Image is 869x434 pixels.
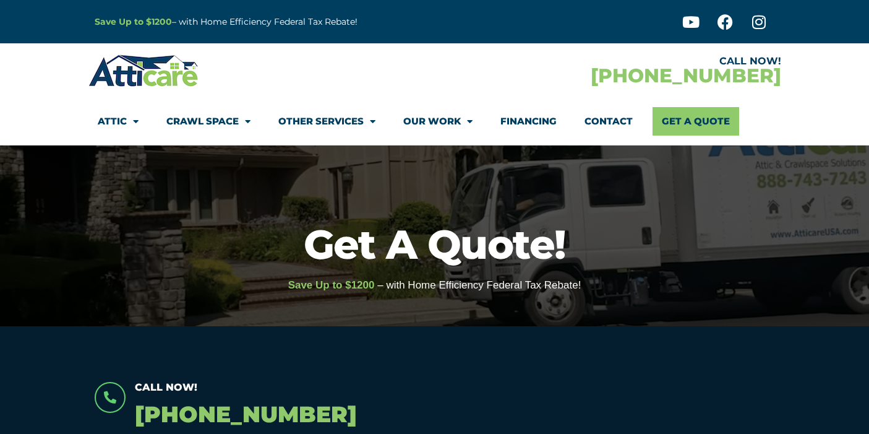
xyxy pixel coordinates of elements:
[653,107,739,136] a: Get A Quote
[435,56,781,66] div: CALL NOW!
[500,107,557,136] a: Financing
[98,107,139,136] a: Attic
[98,107,772,136] nav: Menu
[166,107,250,136] a: Crawl Space
[6,224,863,264] h1: Get A Quote!
[288,279,375,291] span: Save Up to $1200
[403,107,473,136] a: Our Work
[584,107,633,136] a: Contact
[95,15,495,29] p: – with Home Efficiency Federal Tax Rebate!
[278,107,375,136] a: Other Services
[377,279,581,291] span: – with Home Efficiency Federal Tax Rebate!
[95,16,172,27] a: Save Up to $1200
[135,381,197,393] span: Call Now!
